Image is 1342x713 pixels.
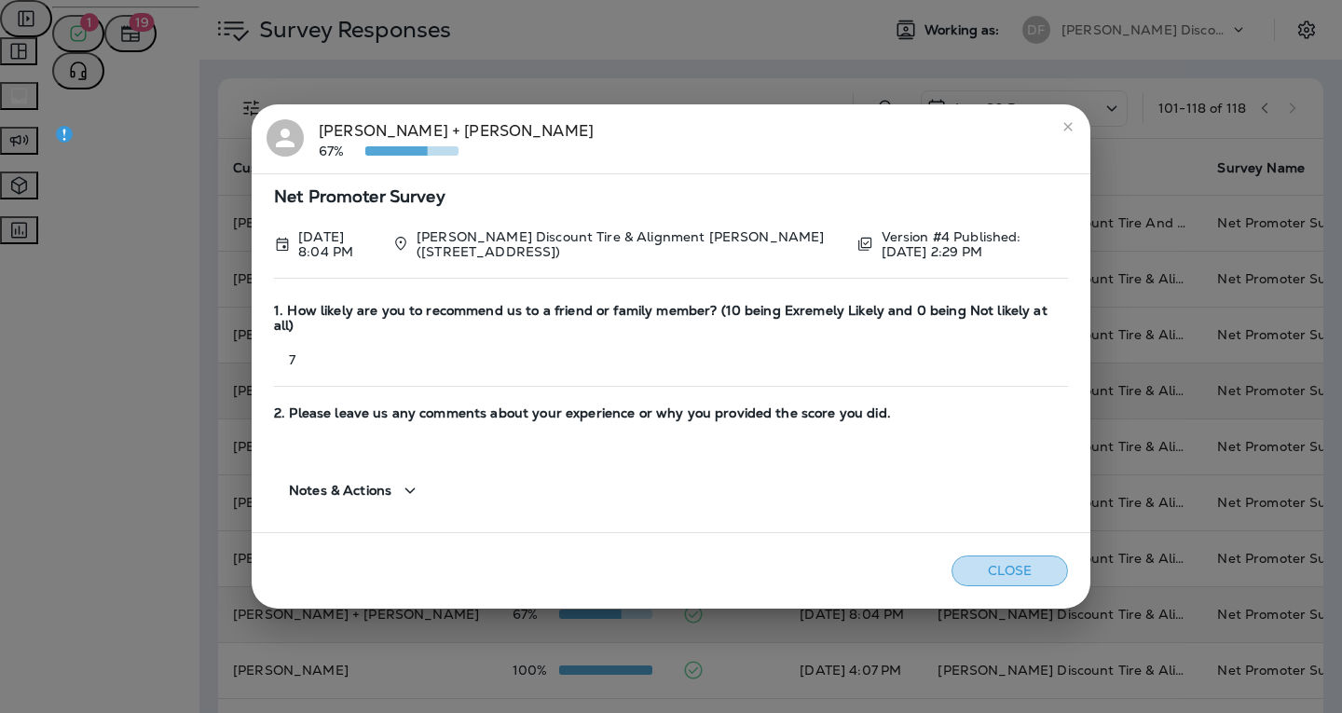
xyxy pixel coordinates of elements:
button: close [1053,112,1083,142]
button: Notes & Actions [274,464,436,517]
span: 2. Please leave us any comments about your experience or why you provided the score you did. [274,405,1068,421]
span: 1. How likely are you to recommend us to a friend or family member? (10 being Exremely Likely and... [274,303,1068,335]
span: Net Promoter Survey [274,189,1068,205]
p: 7 [274,352,1068,367]
p: 67% [319,144,365,158]
p: Version #4 Published: [DATE] 2:29 PM [882,229,1068,259]
button: Close [952,555,1068,586]
p: [PERSON_NAME] Discount Tire & Alignment [PERSON_NAME] ([STREET_ADDRESS]) [417,229,842,259]
span: Notes & Actions [289,483,391,499]
div: [PERSON_NAME] + [PERSON_NAME] [319,119,594,158]
p: Aug 13, 2025 8:04 PM [298,229,377,259]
